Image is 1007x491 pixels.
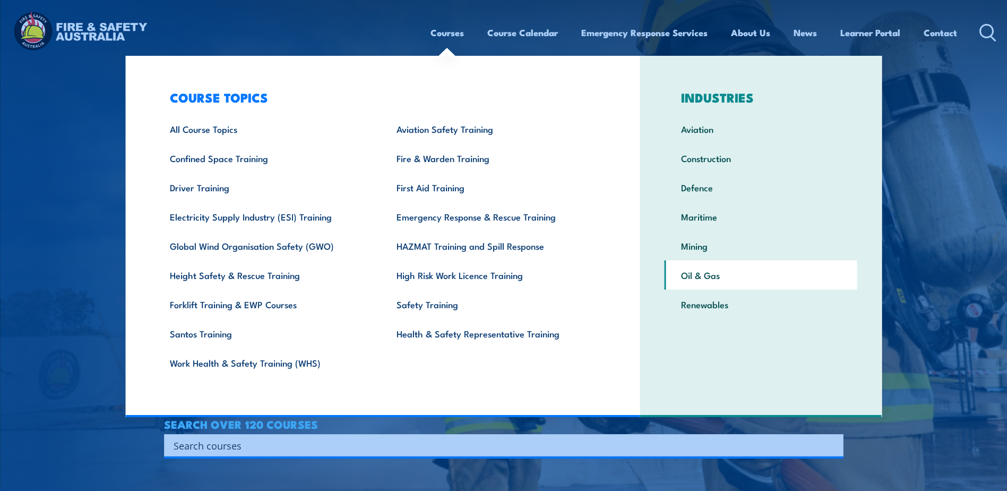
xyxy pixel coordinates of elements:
a: Santos Training [153,319,380,348]
a: All Course Topics [153,114,380,143]
a: About Us [731,19,770,47]
a: News [794,19,817,47]
a: Oil & Gas [665,260,857,290]
a: Height Safety & Rescue Training [153,260,380,290]
a: Work Health & Safety Training (WHS) [153,348,380,377]
a: Maritime [665,202,857,231]
a: Course Calendar [487,19,558,47]
h3: COURSE TOPICS [153,90,607,105]
a: Courses [431,19,464,47]
a: First Aid Training [380,173,607,202]
a: Confined Space Training [153,143,380,173]
a: Defence [665,173,857,202]
a: Electricity Supply Industry (ESI) Training [153,202,380,231]
button: Search magnifier button [825,438,840,453]
a: Renewables [665,290,857,319]
a: Aviation Safety Training [380,114,607,143]
a: Learner Portal [840,19,900,47]
a: Safety Training [380,290,607,319]
a: Global Wind Organisation Safety (GWO) [153,231,380,260]
a: Emergency Response & Rescue Training [380,202,607,231]
a: Forklift Training & EWP Courses [153,290,380,319]
a: High Risk Work Licence Training [380,260,607,290]
a: Driver Training [153,173,380,202]
a: Fire & Warden Training [380,143,607,173]
a: Aviation [665,114,857,143]
a: Construction [665,143,857,173]
h3: INDUSTRIES [665,90,857,105]
a: Mining [665,231,857,260]
a: Health & Safety Representative Training [380,319,607,348]
input: Search input [174,437,820,453]
form: Search form [176,438,822,453]
a: Emergency Response Services [581,19,708,47]
a: HAZMAT Training and Spill Response [380,231,607,260]
h4: SEARCH OVER 120 COURSES [164,418,844,430]
a: Contact [924,19,957,47]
